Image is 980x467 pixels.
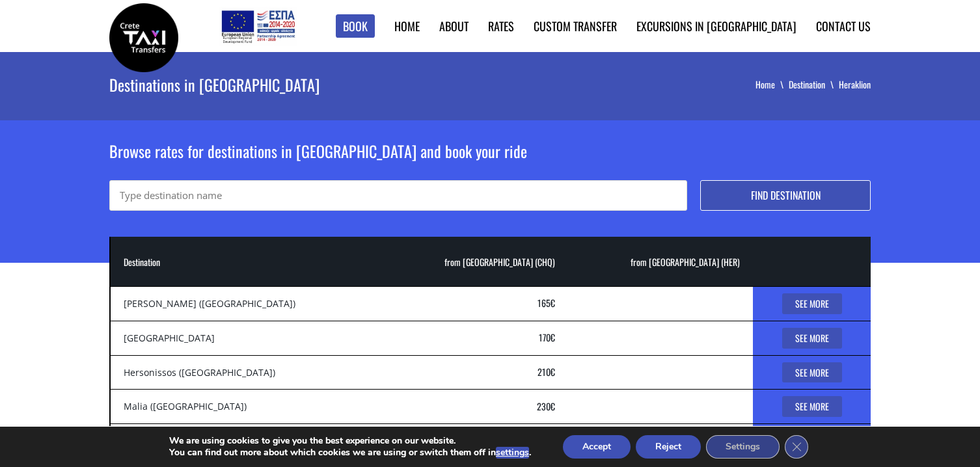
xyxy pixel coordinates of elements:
th: from [GEOGRAPHIC_DATA] (HER) [568,237,753,286]
li: Heraklion [839,78,871,91]
a: Custom Transfer [534,18,617,34]
a: About [439,18,469,34]
a: Crete Taxi Transfers | Taxi transfers to Heraklion | Crete Taxi Transfers [109,29,178,43]
a: See More [782,293,842,314]
bdi: 230 [537,399,555,413]
bdi: 170 [539,330,555,344]
a: Rates [488,18,514,34]
button: Find destination [700,180,871,211]
p: We are using cookies to give you the best experience on our website. [169,435,531,447]
td: Hersonissos ([GEOGRAPHIC_DATA]) [110,355,381,390]
bdi: 210 [538,365,555,379]
a: See More [782,362,842,383]
td: Stalis ([GEOGRAPHIC_DATA]) [110,424,381,459]
span: € [551,330,555,344]
td: Malia ([GEOGRAPHIC_DATA]) [110,390,381,424]
span: € [551,296,555,310]
th: from [GEOGRAPHIC_DATA] (CHQ) [381,237,568,286]
a: 230€ [537,399,555,413]
a: 210€ [538,365,555,379]
a: Book [336,14,375,38]
a: Home [394,18,420,34]
a: 170€ [539,330,555,344]
a: Excursions in [GEOGRAPHIC_DATA] [636,18,796,34]
img: e-bannersEUERDF180X90.jpg [219,7,297,46]
button: settings [496,447,529,459]
td: [PERSON_NAME] ([GEOGRAPHIC_DATA]) [110,286,381,321]
button: Accept [563,435,631,459]
h2: Browse rates for destinations in [GEOGRAPHIC_DATA] and book your ride [109,140,871,180]
button: Close GDPR Cookie Banner [785,435,808,459]
img: Crete Taxi Transfers | Taxi transfers to Heraklion | Crete Taxi Transfers [109,3,178,72]
button: Settings [706,435,780,459]
a: 165€ [538,296,555,310]
th: Destination [110,237,381,286]
h1: Destinations in [GEOGRAPHIC_DATA] [109,52,601,117]
a: See More [782,396,842,417]
a: Destination [789,77,839,91]
a: Contact us [816,18,871,34]
p: You can find out more about which cookies we are using or switch them off in . [169,447,531,459]
a: Home [755,77,789,91]
td: [GEOGRAPHIC_DATA] [110,321,381,355]
a: See More [782,328,842,349]
button: Reject [636,435,701,459]
input: Type destination name [109,180,687,211]
span: € [551,399,555,413]
span: € [551,365,555,379]
bdi: 165 [538,296,555,310]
